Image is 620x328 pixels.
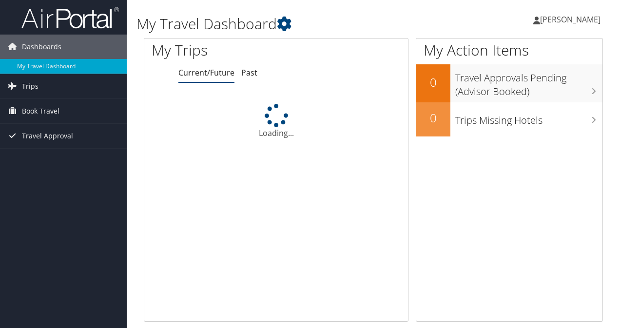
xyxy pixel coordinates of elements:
[152,40,291,60] h1: My Trips
[136,14,452,34] h1: My Travel Dashboard
[241,67,257,78] a: Past
[416,74,450,91] h2: 0
[22,35,61,59] span: Dashboards
[21,6,119,29] img: airportal-logo.png
[416,110,450,126] h2: 0
[540,14,601,25] span: [PERSON_NAME]
[455,66,602,98] h3: Travel Approvals Pending (Advisor Booked)
[22,74,39,98] span: Trips
[416,102,602,136] a: 0Trips Missing Hotels
[144,104,408,139] div: Loading...
[455,109,602,127] h3: Trips Missing Hotels
[22,124,73,148] span: Travel Approval
[178,67,234,78] a: Current/Future
[416,64,602,102] a: 0Travel Approvals Pending (Advisor Booked)
[533,5,610,34] a: [PERSON_NAME]
[416,40,602,60] h1: My Action Items
[22,99,59,123] span: Book Travel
